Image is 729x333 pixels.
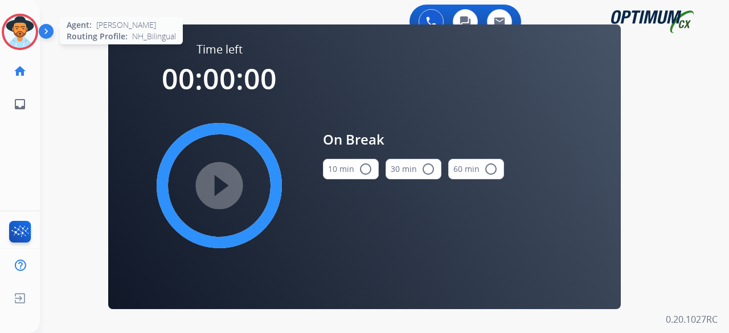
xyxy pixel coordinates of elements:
span: 00:00:00 [162,59,277,98]
button: 30 min [386,159,441,179]
span: Routing Profile: [67,31,128,42]
mat-icon: inbox [13,97,27,111]
button: 10 min [323,159,379,179]
mat-icon: home [13,64,27,78]
span: NH_Bilingual [132,31,176,42]
mat-icon: radio_button_unchecked [359,162,372,176]
span: [PERSON_NAME] [96,19,156,31]
mat-icon: radio_button_unchecked [484,162,498,176]
span: On Break [323,129,504,150]
p: 0.20.1027RC [666,313,718,326]
img: avatar [4,16,36,48]
mat-icon: radio_button_unchecked [421,162,435,176]
span: Time left [196,42,243,57]
span: Agent: [67,19,92,31]
button: 60 min [448,159,504,179]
